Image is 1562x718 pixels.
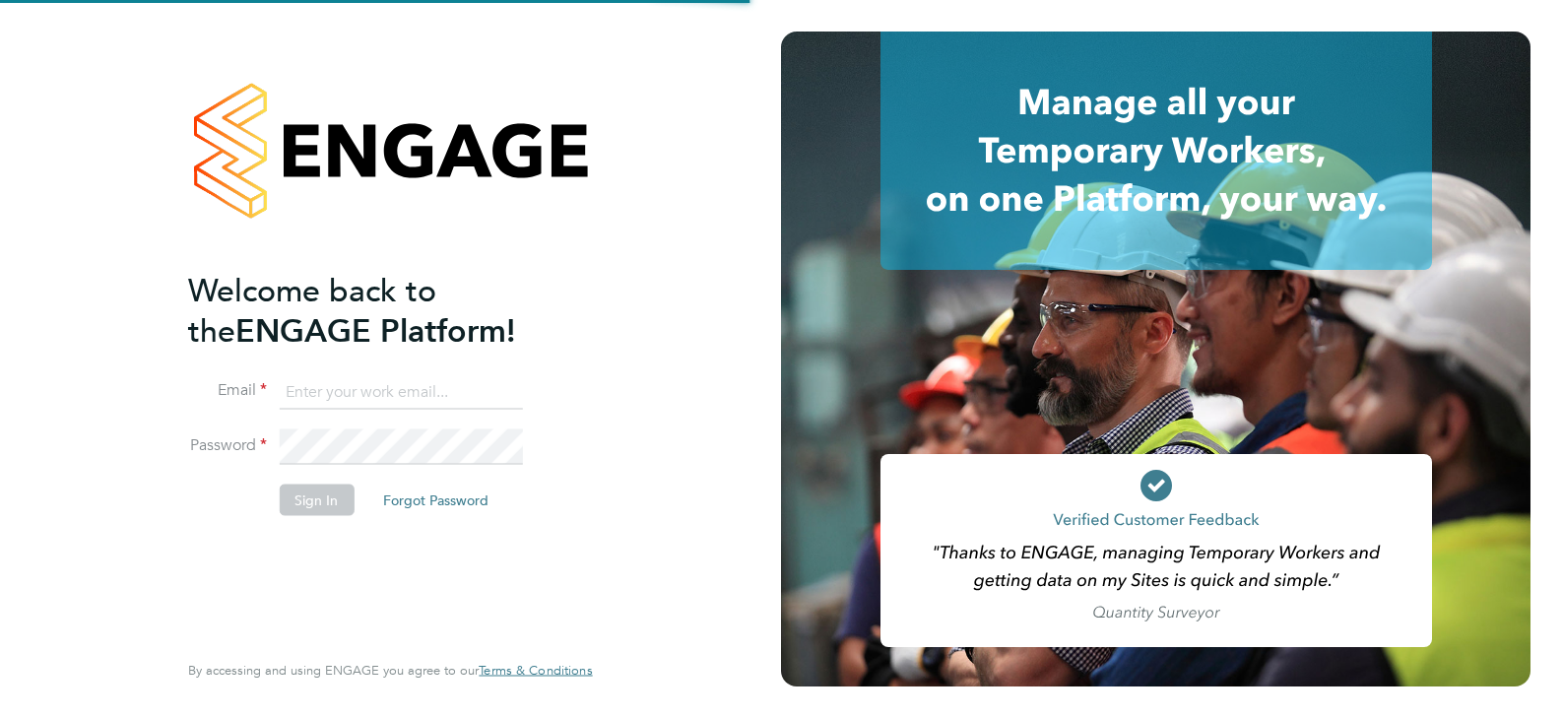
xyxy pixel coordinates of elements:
[188,435,267,456] label: Password
[188,662,592,679] span: By accessing and using ENGAGE you agree to our
[479,662,592,679] span: Terms & Conditions
[188,270,572,351] h2: ENGAGE Platform!
[188,271,436,350] span: Welcome back to the
[279,485,354,516] button: Sign In
[279,374,522,410] input: Enter your work email...
[188,380,267,401] label: Email
[479,663,592,679] a: Terms & Conditions
[367,485,504,516] button: Forgot Password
